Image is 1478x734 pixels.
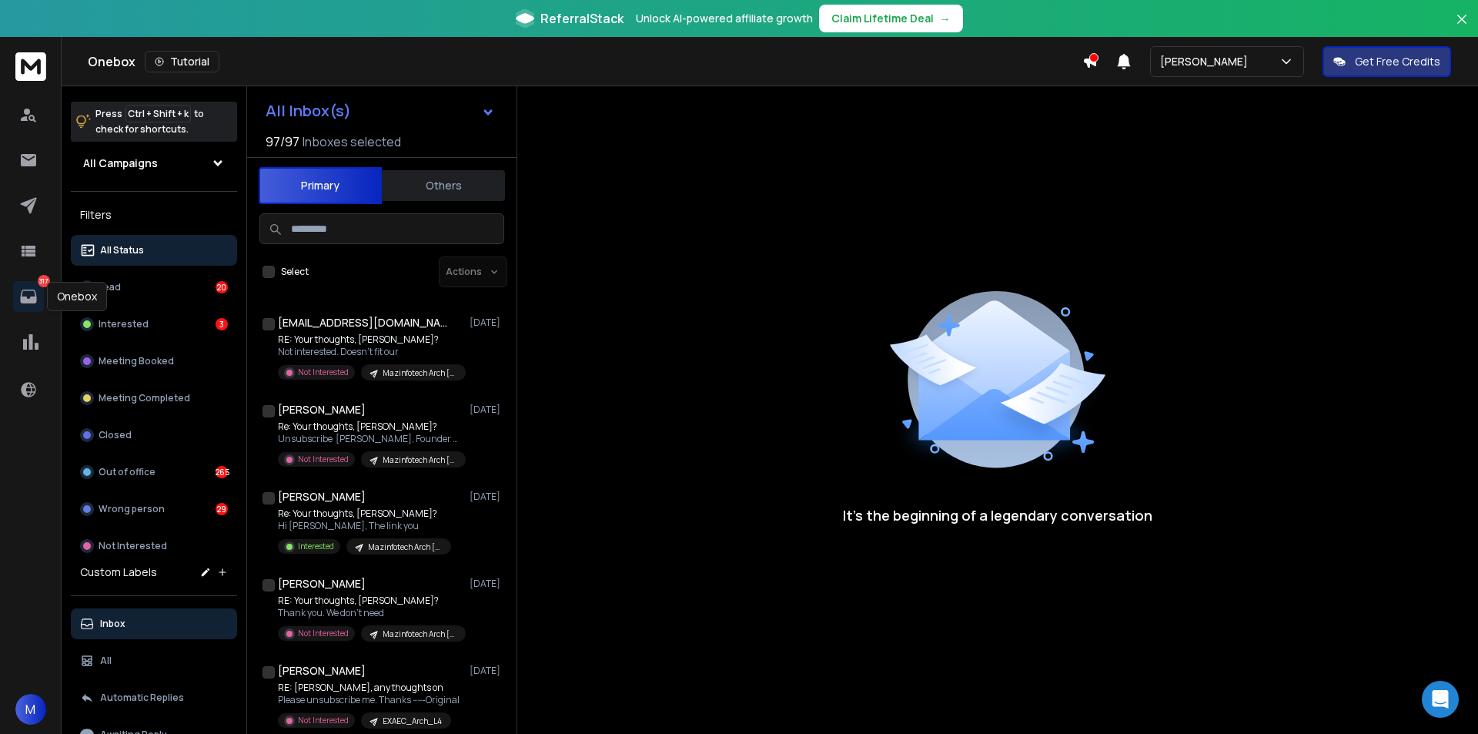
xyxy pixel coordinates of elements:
p: Not interested. Doesn't fit our [278,346,463,358]
p: 317 [38,275,50,287]
p: Thank you. We don't need [278,607,463,619]
p: Not Interested [298,715,349,726]
button: Out of office265 [71,457,237,488]
button: Lead20 [71,272,237,303]
p: Hi [PERSON_NAME], The link you [278,520,451,532]
p: RE: Your thoughts, [PERSON_NAME]? [278,333,463,346]
p: Please unsubscribe me. Thanks -----Original [278,694,460,706]
p: Automatic Replies [100,692,184,704]
button: Meeting Completed [71,383,237,414]
p: Not Interested [298,628,349,639]
button: All Campaigns [71,148,237,179]
div: Onebox [47,282,107,311]
p: Not Interested [298,367,349,378]
p: [DATE] [470,404,504,416]
p: [DATE] [470,665,504,677]
p: EXAEC_Arch_L4 [383,716,442,727]
h1: [EMAIL_ADDRESS][DOMAIN_NAME] [278,315,447,330]
span: ReferralStack [540,9,624,28]
p: Meeting Completed [99,392,190,404]
p: [DATE] [470,578,504,590]
button: M [15,694,46,725]
div: Onebox [88,51,1082,72]
button: Meeting Booked [71,346,237,377]
p: Inbox [100,618,125,630]
h1: [PERSON_NAME] [278,663,366,679]
p: All [100,655,112,667]
p: Mazinfotech Arch [GEOGRAPHIC_DATA] [368,541,442,553]
div: 265 [216,466,228,478]
div: 29 [216,503,228,515]
p: Unlock AI-powered affiliate growth [636,11,813,26]
button: Close banner [1452,9,1472,46]
p: Closed [99,429,132,441]
p: [PERSON_NAME] [1160,54,1254,69]
div: 3 [216,318,228,330]
p: It’s the beginning of a legendary conversation [843,504,1152,526]
button: Claim Lifetime Deal→ [819,5,963,32]
p: Mazinfotech Arch [GEOGRAPHIC_DATA] [383,367,456,379]
label: Select [281,266,309,278]
div: Open Intercom Messenger [1422,681,1459,718]
p: Press to check for shortcuts. [95,106,204,137]
p: Mazinfotech Arch [GEOGRAPHIC_DATA] [383,628,456,640]
p: Wrong person [99,503,165,515]
div: 20 [216,281,228,293]
p: Not Interested [99,540,167,552]
button: Tutorial [145,51,219,72]
p: [DATE] [470,491,504,503]
button: All Inbox(s) [253,96,507,126]
p: Lead [99,281,121,293]
p: [DATE] [470,317,504,329]
p: Re: Your thoughts, [PERSON_NAME]? [278,508,451,520]
button: Automatic Replies [71,682,237,713]
p: Interested [99,318,149,330]
span: → [940,11,951,26]
p: Interested [298,541,334,552]
p: RE: [PERSON_NAME], any thoughts on [278,682,460,694]
button: Inbox [71,608,237,639]
h1: [PERSON_NAME] [278,489,366,504]
button: Closed [71,420,237,451]
h1: [PERSON_NAME] [278,576,366,592]
p: Get Free Credits [1355,54,1440,69]
span: Ctrl + Shift + k [125,105,191,122]
h1: [PERSON_NAME] [278,402,366,417]
p: Not Interested [298,454,349,465]
p: Unsubscribe [PERSON_NAME], Founder and Principal [278,433,463,445]
h1: All Campaigns [83,156,158,171]
h1: All Inbox(s) [266,103,351,119]
button: Primary [259,167,382,204]
h3: Custom Labels [80,565,157,580]
button: Wrong person29 [71,494,237,525]
span: 97 / 97 [266,132,299,151]
h3: Inboxes selected [303,132,401,151]
p: Out of office [99,466,155,478]
p: RE: Your thoughts, [PERSON_NAME]? [278,595,463,607]
button: Get Free Credits [1323,46,1451,77]
p: Mazinfotech Arch [GEOGRAPHIC_DATA] [383,454,456,466]
button: Interested3 [71,309,237,340]
a: 317 [13,281,44,312]
button: All Status [71,235,237,266]
button: Others [382,169,505,203]
button: All [71,645,237,676]
p: All Status [100,244,144,256]
p: Re: Your thoughts, [PERSON_NAME]? [278,421,463,433]
p: Meeting Booked [99,355,174,367]
h3: Filters [71,204,237,226]
button: Not Interested [71,531,237,561]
